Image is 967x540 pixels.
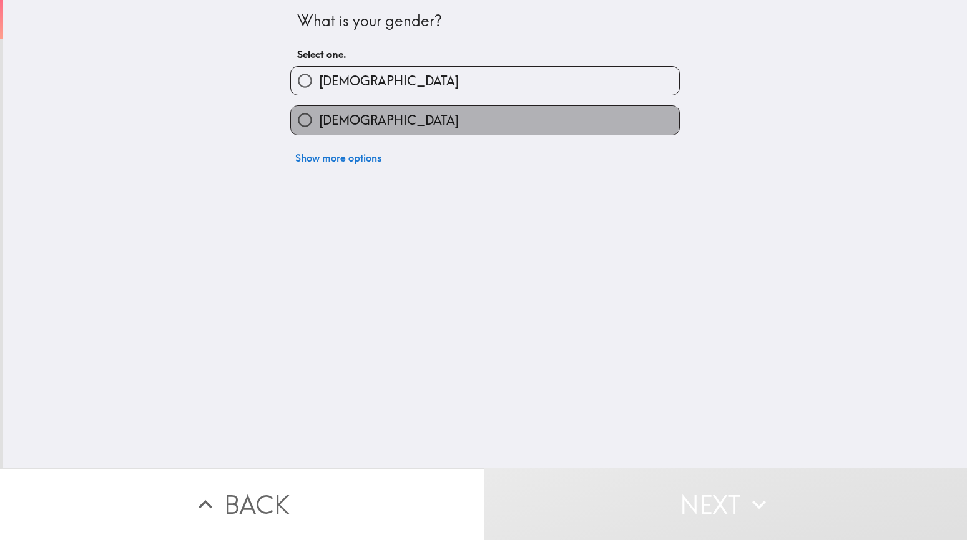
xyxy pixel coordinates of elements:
h6: Select one. [297,47,673,61]
button: Show more options [290,145,386,170]
span: [DEMOGRAPHIC_DATA] [319,72,459,90]
button: [DEMOGRAPHIC_DATA] [291,106,679,134]
span: [DEMOGRAPHIC_DATA] [319,112,459,129]
button: [DEMOGRAPHIC_DATA] [291,67,679,95]
div: What is your gender? [297,11,673,32]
